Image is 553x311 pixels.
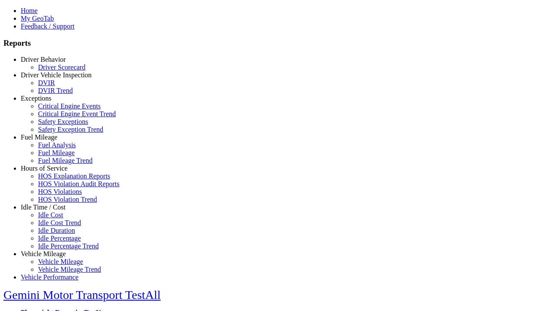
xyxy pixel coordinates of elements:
[21,273,79,281] a: Vehicle Performance
[38,118,88,125] a: Safety Exceptions
[38,102,101,110] a: Critical Engine Events
[38,87,73,94] a: DVIR Trend
[21,133,57,141] a: Fuel Mileage
[21,71,92,79] a: Driver Vehicle Inspection
[3,288,161,301] a: Gemini Motor Transport TestAll
[38,196,97,203] a: HOS Violation Trend
[21,56,66,63] a: Driver Behavior
[38,79,55,86] a: DVIR
[21,95,51,102] a: Exceptions
[38,110,116,117] a: Critical Engine Event Trend
[38,180,120,187] a: HOS Violation Audit Reports
[38,266,101,273] a: Vehicle Mileage Trend
[38,172,110,180] a: HOS Explanation Reports
[21,250,66,257] a: Vehicle Mileage
[38,235,81,242] a: Idle Percentage
[38,211,63,219] a: Idle Cost
[21,165,67,172] a: Hours of Service
[38,242,99,250] a: Idle Percentage Trend
[38,157,92,164] a: Fuel Mileage Trend
[38,188,82,195] a: HOS Violations
[38,126,103,133] a: Safety Exception Trend
[21,7,38,14] a: Home
[38,227,75,234] a: Idle Duration
[38,63,86,71] a: Driver Scorecard
[21,22,74,30] a: Feedback / Support
[38,258,83,265] a: Vehicle Mileage
[38,219,81,226] a: Idle Cost Trend
[38,141,76,149] a: Fuel Analysis
[21,15,54,22] a: My GeoTab
[3,38,550,48] h3: Reports
[38,149,75,156] a: Fuel Mileage
[21,203,66,211] a: Idle Time / Cost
